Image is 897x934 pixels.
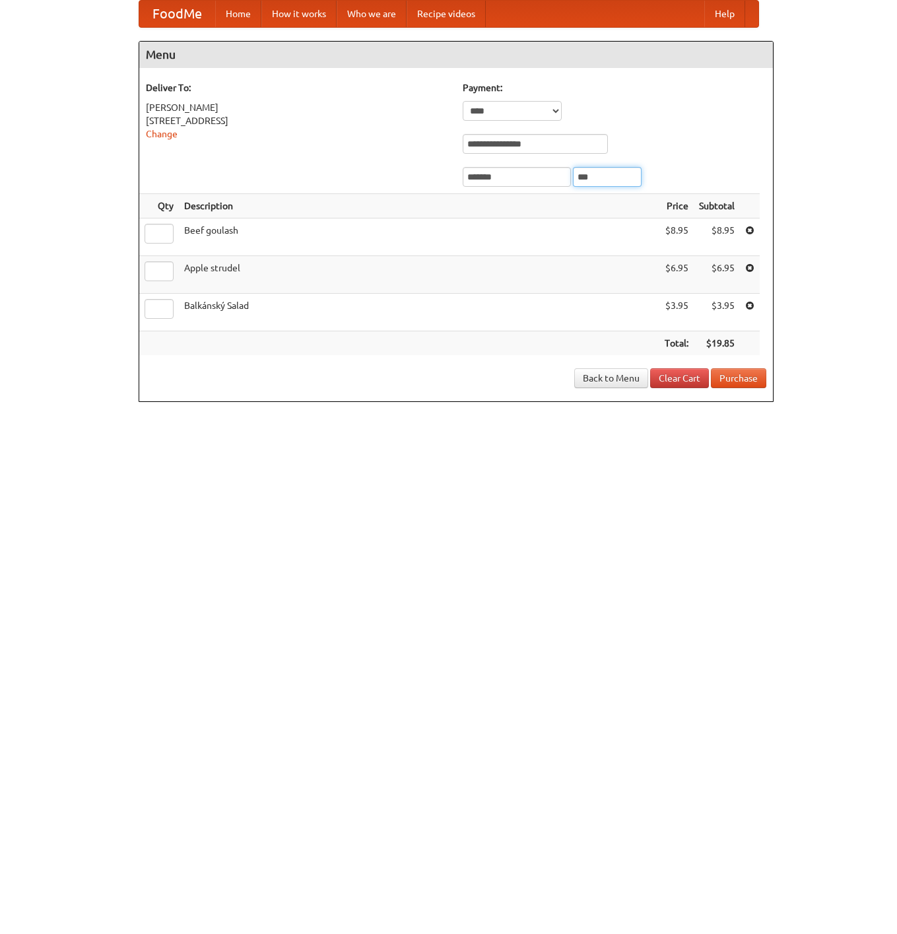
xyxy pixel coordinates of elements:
div: [PERSON_NAME] [146,101,449,114]
td: $3.95 [659,294,694,331]
a: FoodMe [139,1,215,27]
th: Subtotal [694,194,740,218]
h4: Menu [139,42,773,68]
td: Balkánský Salad [179,294,659,331]
a: Change [146,129,178,139]
a: How it works [261,1,337,27]
td: $8.95 [659,218,694,256]
a: Recipe videos [407,1,486,27]
a: Back to Menu [574,368,648,388]
a: Clear Cart [650,368,709,388]
a: Home [215,1,261,27]
th: Qty [139,194,179,218]
h5: Deliver To: [146,81,449,94]
button: Purchase [711,368,766,388]
td: $3.95 [694,294,740,331]
th: Price [659,194,694,218]
td: $6.95 [694,256,740,294]
th: $19.85 [694,331,740,356]
div: [STREET_ADDRESS] [146,114,449,127]
td: $6.95 [659,256,694,294]
a: Who we are [337,1,407,27]
th: Description [179,194,659,218]
a: Help [704,1,745,27]
th: Total: [659,331,694,356]
td: $8.95 [694,218,740,256]
h5: Payment: [463,81,766,94]
td: Apple strudel [179,256,659,294]
td: Beef goulash [179,218,659,256]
